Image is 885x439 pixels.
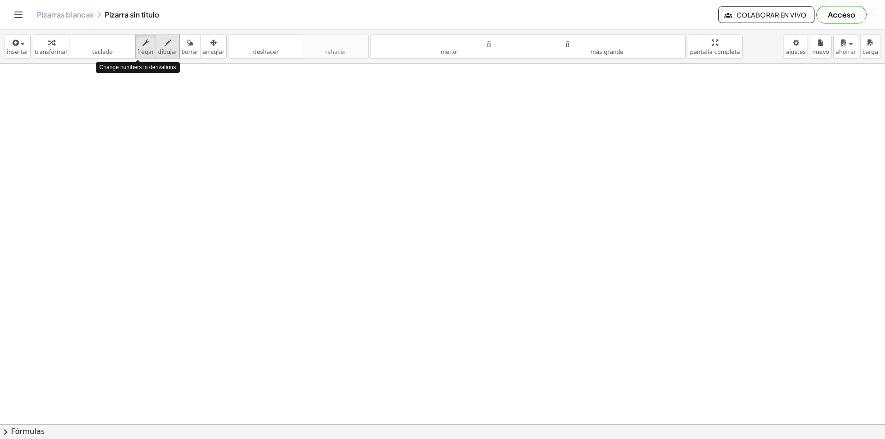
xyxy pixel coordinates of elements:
[833,35,858,59] button: ahorrar
[203,49,224,55] font: arreglar
[325,49,346,55] font: rehacer
[201,35,227,59] button: arreglar
[5,35,31,59] button: insertar
[688,35,743,59] button: pantalla completa
[860,35,880,59] button: carga
[737,11,807,19] font: Colaborar en vivo
[231,38,301,47] font: deshacer
[690,49,740,55] font: pantalla completa
[836,49,856,55] font: ahorrar
[11,7,26,22] button: Cambiar navegación
[441,49,459,55] font: menor
[812,49,829,55] font: nuevo
[96,62,180,73] div: Change numbers in derivations
[816,6,867,23] button: Acceso
[137,49,154,55] font: fregar
[530,38,684,47] font: tamaño_del_formato
[718,6,814,23] button: Colaborar en vivo
[158,49,177,55] font: dibujar
[862,49,878,55] font: carga
[810,35,832,59] button: nuevo
[92,49,112,55] font: teclado
[11,427,45,436] font: Fórmulas
[33,35,70,59] button: transformar
[590,49,624,55] font: más grande
[784,35,808,59] button: ajustes
[305,38,366,47] font: rehacer
[70,35,136,59] button: tecladoteclado
[828,10,855,19] font: Acceso
[72,38,133,47] font: teclado
[179,35,201,59] button: borrar
[229,35,303,59] button: deshacerdeshacer
[373,38,526,47] font: tamaño_del_formato
[303,35,369,59] button: rehacerrehacer
[35,49,68,55] font: transformar
[156,35,180,59] button: dibujar
[7,49,29,55] font: insertar
[182,49,199,55] font: borrar
[253,49,278,55] font: deshacer
[371,35,529,59] button: tamaño_del_formatomenor
[786,49,806,55] font: ajustes
[135,35,156,59] button: fregar
[528,35,686,59] button: tamaño_del_formatomás grande
[37,10,94,19] a: Pizarras blancas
